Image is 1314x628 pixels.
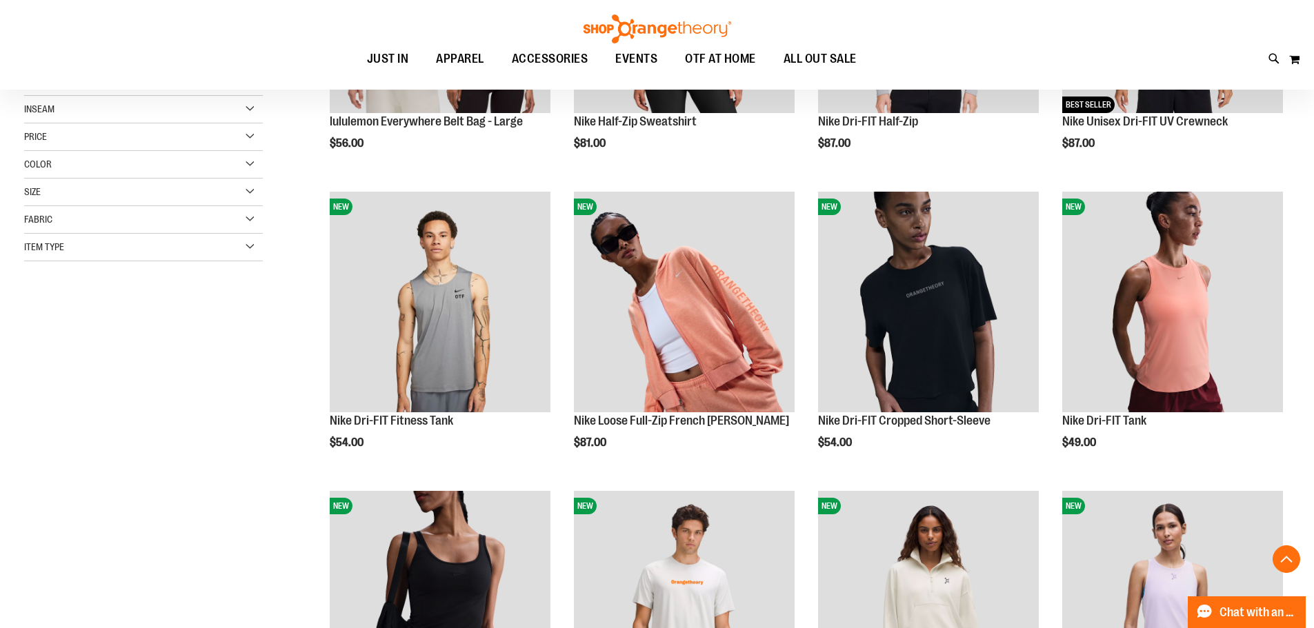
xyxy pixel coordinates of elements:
div: product [1055,185,1290,484]
span: NEW [818,199,841,215]
span: $87.00 [818,137,853,150]
img: Nike Dri-FIT Cropped Short-Sleeve [818,192,1039,412]
span: ALL OUT SALE [784,43,857,74]
span: $54.00 [818,436,854,449]
span: ACCESSORIES [512,43,588,74]
img: Nike Dri-FIT Tank [1062,192,1283,412]
span: NEW [1062,199,1085,215]
span: NEW [330,199,352,215]
span: NEW [818,498,841,514]
img: Nike Dri-FIT Fitness Tank [330,192,550,412]
span: $49.00 [1062,436,1098,449]
a: lululemon Everywhere Belt Bag - Large [330,114,523,128]
span: OTF AT HOME [685,43,756,74]
span: NEW [574,498,597,514]
span: Inseam [24,103,54,114]
a: Nike Unisex Dri-FIT UV Crewneck [1062,114,1228,128]
span: Size [24,186,41,197]
a: Nike Dri-FIT Cropped Short-Sleeve [818,414,991,427]
button: Chat with an Expert [1188,596,1306,628]
a: Nike Loose Full-Zip French Terry HoodieNEW [574,192,795,414]
span: $54.00 [330,436,366,449]
span: Item Type [24,241,64,252]
span: JUST IN [367,43,409,74]
a: Nike Dri-FIT Half-Zip [818,114,918,128]
a: Nike Dri-FIT Tank [1062,414,1146,427]
div: product [567,185,802,484]
span: $81.00 [574,137,608,150]
img: Nike Loose Full-Zip French Terry Hoodie [574,192,795,412]
a: Nike Loose Full-Zip French [PERSON_NAME] [574,414,789,427]
span: Fabric [24,214,52,225]
a: Nike Half-Zip Sweatshirt [574,114,697,128]
span: $87.00 [574,436,608,449]
button: Back To Top [1273,545,1300,573]
a: Nike Dri-FIT Cropped Short-SleeveNEW [818,192,1039,414]
span: Chat with an Expert [1220,606,1297,619]
span: EVENTS [615,43,657,74]
span: Price [24,131,47,142]
span: NEW [574,199,597,215]
a: Nike Dri-FIT Fitness Tank [330,414,453,427]
span: NEW [1062,498,1085,514]
span: NEW [330,498,352,514]
span: Color [24,159,52,170]
img: Shop Orangetheory [581,14,733,43]
a: Nike Dri-FIT Fitness TankNEW [330,192,550,414]
a: Nike Dri-FIT TankNEW [1062,192,1283,414]
div: product [811,185,1046,484]
div: product [323,185,557,484]
span: $87.00 [1062,137,1097,150]
span: APPAREL [436,43,484,74]
span: BEST SELLER [1062,97,1115,113]
span: $56.00 [330,137,366,150]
